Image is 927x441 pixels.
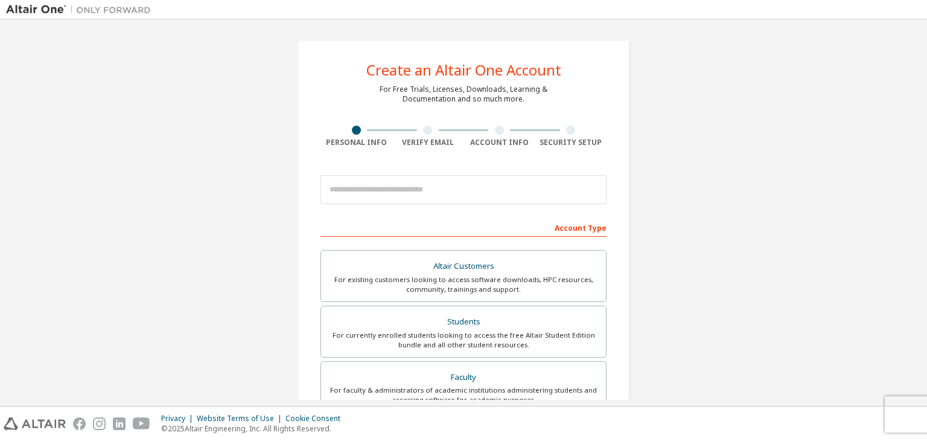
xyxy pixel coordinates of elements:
[285,414,348,423] div: Cookie Consent
[113,417,126,430] img: linkedin.svg
[328,330,599,350] div: For currently enrolled students looking to access the free Altair Student Edition bundle and all ...
[161,414,197,423] div: Privacy
[380,85,547,104] div: For Free Trials, Licenses, Downloads, Learning & Documentation and so much more.
[535,138,607,147] div: Security Setup
[328,314,599,330] div: Students
[328,258,599,275] div: Altair Customers
[366,63,561,77] div: Create an Altair One Account
[93,417,106,430] img: instagram.svg
[463,138,535,147] div: Account Info
[320,138,392,147] div: Personal Info
[392,138,464,147] div: Verify Email
[6,4,157,16] img: Altair One
[328,275,599,294] div: For existing customers looking to access software downloads, HPC resources, community, trainings ...
[197,414,285,423] div: Website Terms of Use
[133,417,150,430] img: youtube.svg
[161,423,348,434] p: © 2025 Altair Engineering, Inc. All Rights Reserved.
[328,385,599,405] div: For faculty & administrators of academic institutions administering students and accessing softwa...
[328,369,599,386] div: Faculty
[320,217,607,237] div: Account Type
[73,417,86,430] img: facebook.svg
[4,417,66,430] img: altair_logo.svg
